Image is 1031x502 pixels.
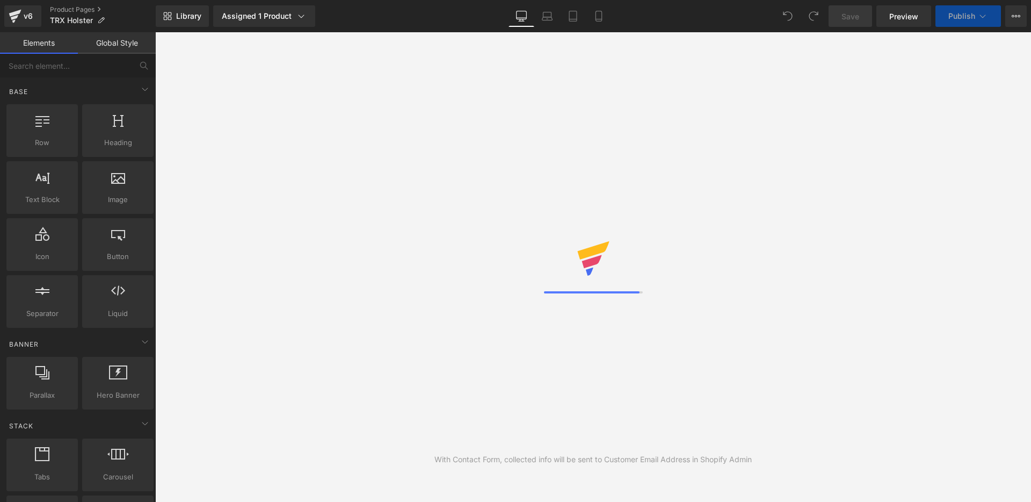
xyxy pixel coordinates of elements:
a: Product Pages [50,5,156,14]
a: Mobile [586,5,612,27]
span: Tabs [10,471,75,483]
div: Assigned 1 Product [222,11,307,21]
a: Desktop [509,5,534,27]
button: Redo [803,5,824,27]
span: Base [8,87,29,97]
a: New Library [156,5,209,27]
a: Laptop [534,5,560,27]
span: Library [176,11,201,21]
span: Preview [889,11,918,22]
span: Heading [85,137,150,148]
a: Preview [876,5,931,27]
span: Parallax [10,390,75,401]
span: Button [85,251,150,262]
span: Banner [8,339,40,349]
div: v6 [21,9,35,23]
span: TRX Holster [50,16,93,25]
span: Row [10,137,75,148]
span: Text Block [10,194,75,205]
a: Global Style [78,32,156,54]
div: With Contact Form, collected info will be sent to Customer Email Address in Shopify Admin [434,454,752,465]
span: Carousel [85,471,150,483]
span: Separator [10,308,75,319]
span: Save [841,11,859,22]
span: Liquid [85,308,150,319]
button: Undo [777,5,798,27]
span: Stack [8,421,34,431]
button: More [1005,5,1027,27]
span: Icon [10,251,75,262]
button: Publish [935,5,1001,27]
a: Tablet [560,5,586,27]
span: Hero Banner [85,390,150,401]
span: Publish [948,12,975,20]
span: Image [85,194,150,205]
a: v6 [4,5,41,27]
